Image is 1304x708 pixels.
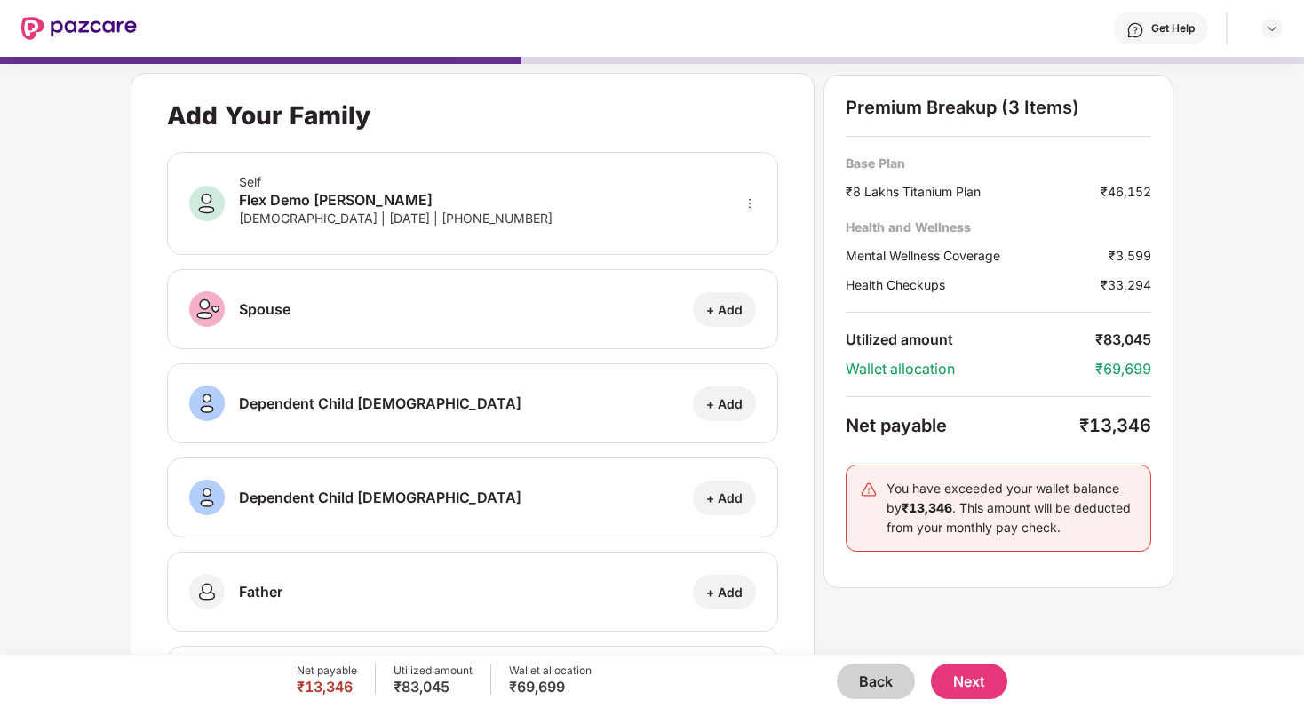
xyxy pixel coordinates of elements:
div: ₹13,346 [1079,415,1151,436]
img: svg+xml;base64,PHN2ZyB3aWR0aD0iNDAiIGhlaWdodD0iNDAiIHZpZXdCb3g9IjAgMCA0MCA0MCIgZmlsbD0ibm9uZSIgeG... [189,574,225,609]
div: Health and Wellness [846,219,1151,235]
div: Father [239,581,282,602]
div: Dependent Child [DEMOGRAPHIC_DATA] [239,393,521,414]
img: svg+xml;base64,PHN2ZyBpZD0iRHJvcGRvd24tMzJ4MzIiIHhtbG5zPSJodHRwOi8vd3d3LnczLm9yZy8yMDAwL3N2ZyIgd2... [1265,21,1279,36]
div: ₹46,152 [1101,182,1151,201]
img: svg+xml;base64,PHN2ZyB3aWR0aD0iNDAiIGhlaWdodD0iNDAiIHZpZXdCb3g9IjAgMCA0MCA0MCIgZmlsbD0ibm9uZSIgeG... [189,186,225,221]
div: You have exceeded your wallet balance by . This amount will be deducted from your monthly pay check. [887,479,1137,537]
div: Get Help [1151,21,1195,36]
div: Net payable [297,664,357,678]
div: ₹8 Lakhs Titanium Plan [846,182,1101,201]
div: [DEMOGRAPHIC_DATA] | [DATE] | [PHONE_NUMBER] [239,211,553,226]
div: + Add [706,301,743,318]
div: ₹69,699 [509,678,592,696]
div: ₹33,294 [1101,275,1151,294]
img: svg+xml;base64,PHN2ZyBpZD0iSGVscC0zMngzMiIgeG1sbnM9Imh0dHA6Ly93d3cudzMub3JnLzIwMDAvc3ZnIiB3aWR0aD... [1126,21,1144,39]
div: ₹69,699 [1095,360,1151,378]
div: Add Your Family [167,100,370,131]
div: Base Plan [846,155,1151,171]
div: ₹3,599 [1109,246,1151,265]
div: Wallet allocation [846,360,1095,378]
div: Flex Demo [PERSON_NAME] [239,189,553,211]
div: Self [239,174,553,189]
div: ₹13,346 [297,678,357,696]
div: Utilized amount [846,330,1095,349]
img: New Pazcare Logo [21,17,137,40]
div: Net payable [846,415,1079,436]
div: + Add [706,395,743,412]
div: Wallet allocation [509,664,592,678]
img: svg+xml;base64,PHN2ZyB3aWR0aD0iNDAiIGhlaWdodD0iNDAiIHZpZXdCb3g9IjAgMCA0MCA0MCIgZmlsbD0ibm9uZSIgeG... [189,386,225,421]
span: more [743,197,756,210]
img: svg+xml;base64,PHN2ZyB3aWR0aD0iNDAiIGhlaWdodD0iNDAiIHZpZXdCb3g9IjAgMCA0MCA0MCIgZmlsbD0ibm9uZSIgeG... [189,291,225,327]
div: Dependent Child [DEMOGRAPHIC_DATA] [239,487,521,508]
div: Utilized amount [394,664,473,678]
button: Next [931,664,1007,699]
button: Back [837,664,915,699]
div: ₹83,045 [394,678,473,696]
div: + Add [706,489,743,506]
div: ₹83,045 [1095,330,1151,349]
img: svg+xml;base64,PHN2ZyB4bWxucz0iaHR0cDovL3d3dy53My5vcmcvMjAwMC9zdmciIHdpZHRoPSIyNCIgaGVpZ2h0PSIyNC... [860,481,878,498]
div: Health Checkups [846,275,1101,294]
div: Premium Breakup (3 Items) [846,97,1151,118]
div: + Add [706,584,743,601]
b: ₹13,346 [902,500,952,515]
img: svg+xml;base64,PHN2ZyB3aWR0aD0iNDAiIGhlaWdodD0iNDAiIHZpZXdCb3g9IjAgMCA0MCA0MCIgZmlsbD0ibm9uZSIgeG... [189,480,225,515]
div: Spouse [239,298,290,320]
div: Mental Wellness Coverage [846,246,1109,265]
